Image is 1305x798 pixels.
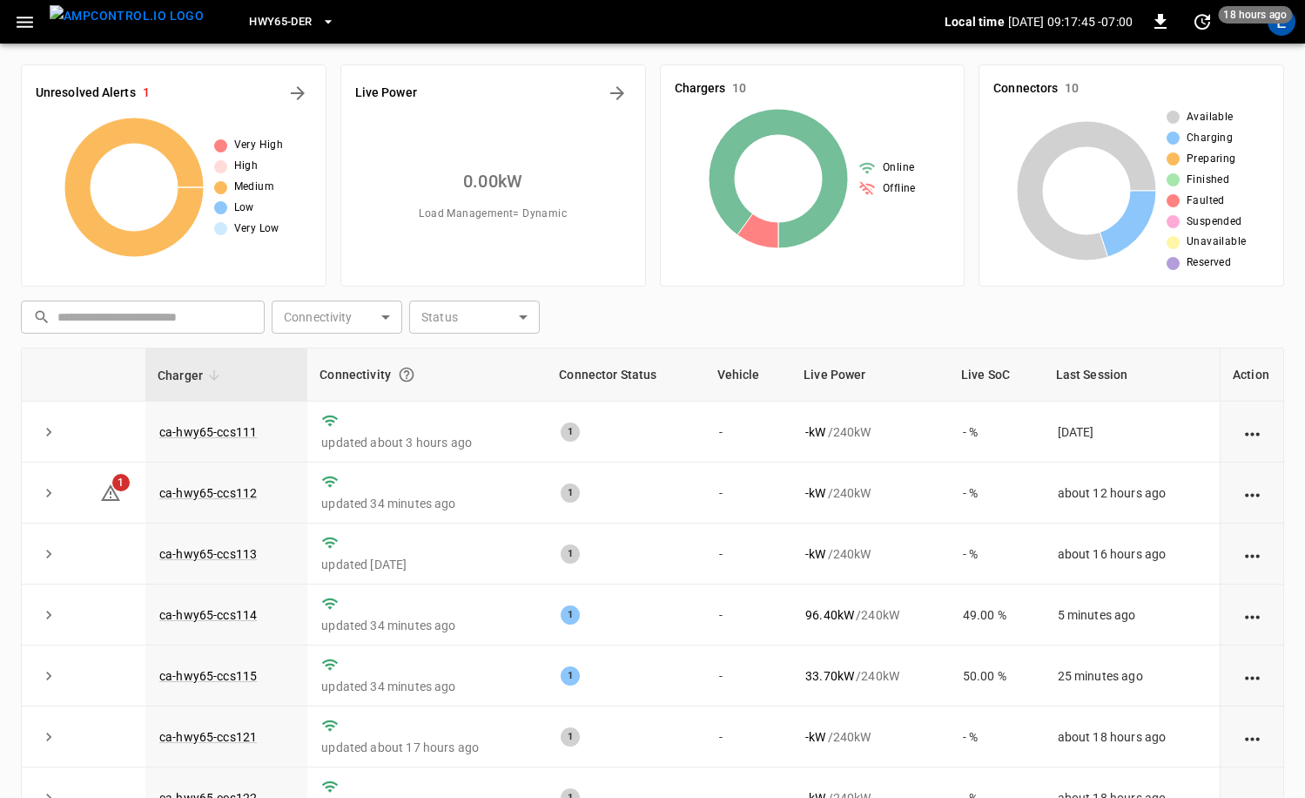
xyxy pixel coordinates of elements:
a: ca-hwy65-ccs113 [159,547,257,561]
button: expand row [36,419,62,445]
h6: Live Power [355,84,417,103]
div: action cell options [1241,423,1263,441]
div: action cell options [1241,606,1263,624]
p: updated about 17 hours ago [321,739,533,756]
span: Suspended [1187,213,1242,231]
div: / 240 kW [805,484,935,502]
p: updated about 3 hours ago [321,434,533,451]
td: - [705,524,792,585]
h6: 10 [732,79,746,98]
td: - [705,707,792,768]
span: 18 hours ago [1218,6,1292,24]
div: action cell options [1241,484,1263,502]
span: Very High [234,137,284,154]
div: 1 [561,727,580,747]
a: ca-hwy65-ccs111 [159,425,257,439]
th: Live Power [791,348,949,402]
span: Unavailable [1187,233,1246,251]
span: Offline [883,180,916,198]
a: ca-hwy65-ccs112 [159,486,257,500]
td: - [705,463,792,524]
p: 33.70 kW [805,667,854,685]
a: 1 [100,484,121,498]
th: Action [1220,348,1283,402]
td: 5 minutes ago [1044,585,1220,646]
a: ca-hwy65-ccs121 [159,730,257,744]
button: Connection between the charger and our software. [391,359,422,390]
div: Connectivity [320,359,535,390]
button: All Alerts [284,79,312,107]
td: - % [949,707,1044,768]
div: / 240 kW [805,667,935,685]
a: ca-hwy65-ccs115 [159,669,257,683]
span: Load Management = Dynamic [419,206,567,223]
td: - [705,585,792,646]
div: 1 [561,666,580,686]
p: updated 34 minutes ago [321,495,533,512]
th: Last Session [1044,348,1220,402]
th: Connector Status [547,348,704,402]
td: - [705,402,792,463]
span: Very Low [234,220,279,238]
div: 1 [561,423,580,442]
div: / 240 kW [805,423,935,441]
span: Available [1187,109,1234,126]
td: - % [949,524,1044,585]
button: HWY65-DER [242,5,341,39]
p: updated 34 minutes ago [321,617,533,634]
td: 25 minutes ago [1044,646,1220,707]
td: - [705,646,792,707]
h6: Chargers [675,79,726,98]
div: 1 [561,544,580,564]
button: expand row [36,724,62,750]
td: - % [949,402,1044,463]
div: 1 [561,484,580,503]
h6: Unresolved Alerts [36,84,136,103]
div: action cell options [1241,728,1263,746]
button: expand row [36,480,62,506]
p: 96.40 kW [805,606,854,624]
td: about 12 hours ago [1044,463,1220,524]
p: Local time [945,13,1005,30]
p: - kW [805,484,825,502]
p: [DATE] 09:17:45 -07:00 [1008,13,1133,30]
h6: 1 [143,84,150,103]
button: expand row [36,541,62,567]
td: 50.00 % [949,646,1044,707]
span: Low [234,199,254,217]
span: HWY65-DER [249,12,312,32]
th: Vehicle [705,348,792,402]
img: ampcontrol.io logo [50,5,204,27]
span: Faulted [1187,193,1225,210]
p: - kW [805,545,825,563]
span: 1 [112,474,130,491]
span: Reserved [1187,254,1231,272]
p: updated [DATE] [321,556,533,573]
div: action cell options [1241,667,1263,685]
button: set refresh interval [1188,8,1216,36]
div: / 240 kW [805,606,935,624]
span: Finished [1187,172,1229,189]
p: - kW [805,728,825,746]
div: 1 [561,605,580,625]
a: ca-hwy65-ccs114 [159,608,257,622]
span: Charger [158,365,225,386]
button: expand row [36,602,62,628]
span: Online [883,159,914,177]
td: - % [949,463,1044,524]
p: updated 34 minutes ago [321,678,533,695]
p: - kW [805,423,825,441]
th: Live SoC [949,348,1044,402]
td: about 18 hours ago [1044,707,1220,768]
div: action cell options [1241,545,1263,563]
td: about 16 hours ago [1044,524,1220,585]
span: Medium [234,179,274,196]
div: / 240 kW [805,545,935,563]
button: Energy Overview [603,79,631,107]
div: / 240 kW [805,728,935,746]
span: Preparing [1187,151,1236,168]
button: expand row [36,663,62,689]
span: High [234,158,259,175]
h6: Connectors [993,79,1058,98]
h6: 0.00 kW [463,167,522,195]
